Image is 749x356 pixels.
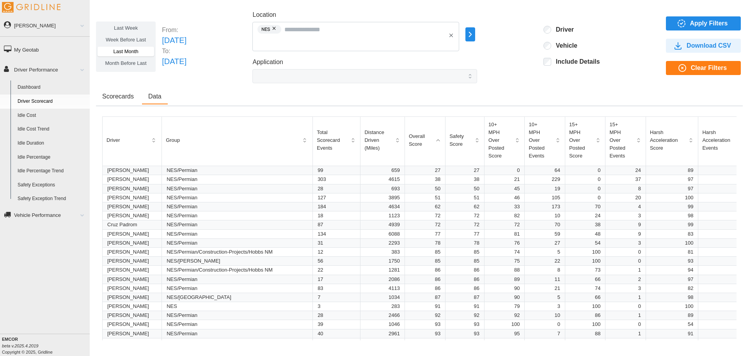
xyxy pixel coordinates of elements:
[107,212,157,219] p: [PERSON_NAME]
[610,258,641,265] p: 0
[651,339,694,346] p: 63
[529,194,560,201] p: 105
[410,285,440,292] p: 86
[570,221,600,228] p: 38
[703,303,746,310] p: 0
[2,2,60,13] img: Gridline
[167,221,308,228] p: NES/Permian
[610,330,641,337] p: 1
[703,276,746,283] p: 4
[529,167,560,174] p: 64
[450,276,479,283] p: 86
[703,294,746,301] p: 1
[610,221,641,228] p: 9
[529,276,560,283] p: 11
[102,93,134,100] span: Scorecards
[162,55,186,68] p: [DATE]
[107,267,157,274] p: [PERSON_NAME]
[651,231,694,238] p: 83
[651,258,694,265] p: 93
[365,212,400,219] p: 1123
[610,267,641,274] p: 1
[410,258,440,265] p: 85
[570,185,600,192] p: 0
[318,276,355,283] p: 17
[702,129,734,152] p: Harsh Acceleration Events
[410,249,440,256] p: 85
[450,185,479,192] p: 50
[450,176,479,183] p: 38
[318,167,355,174] p: 99
[529,221,560,228] p: 70
[489,221,520,228] p: 72
[365,249,400,256] p: 383
[410,212,440,219] p: 72
[410,231,440,238] p: 77
[605,117,645,164] button: 15+ MPH Over Posted Events
[489,194,520,201] p: 46
[14,136,90,150] a: Idle Duration
[450,249,479,256] p: 85
[450,212,479,219] p: 72
[525,117,564,164] button: 10+ MPH Over Posted Events
[106,136,120,144] p: Driver
[410,312,440,319] p: 92
[365,176,400,183] p: 4615
[610,285,641,292] p: 3
[703,203,746,210] p: 3
[107,339,157,346] p: [PERSON_NAME]
[14,95,90,109] a: Driver Scorecard
[610,212,641,219] p: 3
[570,330,600,337] p: 88
[410,321,440,328] p: 93
[261,25,270,34] span: NES
[703,285,746,292] p: 41
[529,176,560,183] p: 229
[690,17,728,30] span: Apply Filters
[666,39,741,53] button: Download CSV
[529,330,560,337] p: 7
[318,303,355,310] p: 3
[365,303,400,310] p: 283
[107,203,157,210] p: [PERSON_NAME]
[14,178,90,192] a: Safety Exceptions
[529,267,560,274] p: 8
[489,276,520,283] p: 89
[167,167,308,174] p: NES/Permian
[14,109,90,123] a: Idle Cost
[551,42,577,50] label: Vehicle
[651,267,694,274] p: 94
[318,258,355,265] p: 56
[365,312,400,319] p: 2466
[703,339,746,346] p: 66
[167,203,308,210] p: NES/Permian
[529,185,560,192] p: 19
[489,321,520,328] p: 100
[107,231,157,238] p: [PERSON_NAME]
[610,167,641,174] p: 24
[489,240,520,247] p: 76
[113,48,138,54] span: Last Month
[450,231,479,238] p: 77
[610,303,641,310] p: 0
[570,203,600,210] p: 70
[450,258,479,265] p: 85
[529,258,560,265] p: 22
[14,150,90,165] a: Idle Percentage
[703,212,746,219] p: 1
[489,267,520,274] p: 88
[610,294,641,301] p: 1
[570,167,600,174] p: 0
[167,249,308,256] p: NES/Permian/Construction-Projects/Hobbs NM
[489,312,520,319] p: 92
[107,176,157,183] p: [PERSON_NAME]
[107,276,157,283] p: [PERSON_NAME]
[450,294,479,301] p: 87
[365,240,400,247] p: 2293
[450,167,479,174] p: 27
[107,249,157,256] p: [PERSON_NAME]
[318,321,355,328] p: 39
[114,25,138,31] span: Last Week
[489,203,520,210] p: 33
[651,330,694,337] p: 91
